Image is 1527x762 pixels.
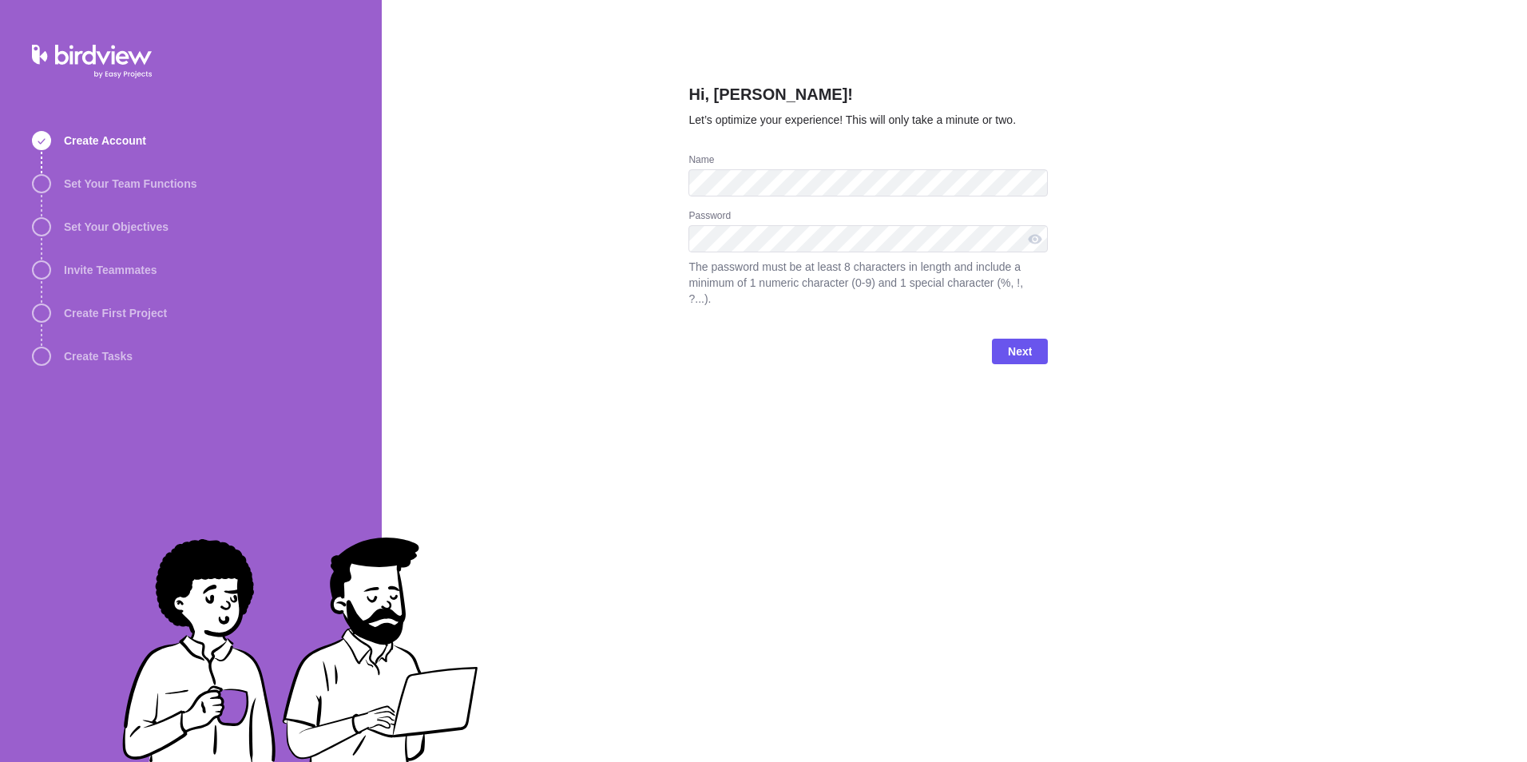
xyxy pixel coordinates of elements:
[64,176,196,192] span: Set Your Team Functions
[1008,342,1032,361] span: Next
[64,133,146,149] span: Create Account
[688,209,1048,225] div: Password
[64,305,167,321] span: Create First Project
[992,339,1048,364] span: Next
[688,259,1048,307] span: The password must be at least 8 characters in length and include a minimum of 1 numeric character...
[64,262,157,278] span: Invite Teammates
[64,219,169,235] span: Set Your Objectives
[64,348,133,364] span: Create Tasks
[688,153,1048,169] div: Name
[688,83,1048,112] h2: Hi, [PERSON_NAME]!
[688,113,1016,126] span: Let’s optimize your experience! This will only take a minute or two.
